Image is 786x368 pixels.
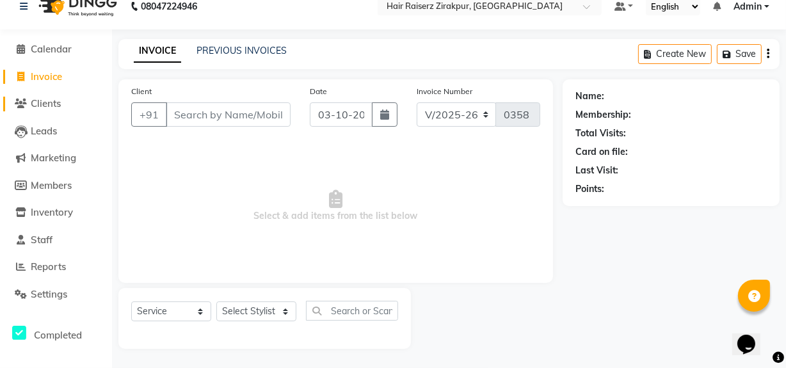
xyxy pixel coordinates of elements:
[131,102,167,127] button: +91
[31,125,57,137] span: Leads
[638,44,712,64] button: Create New
[3,260,109,275] a: Reports
[31,288,67,300] span: Settings
[31,152,76,164] span: Marketing
[306,301,398,321] input: Search or Scan
[3,179,109,193] a: Members
[575,127,626,140] div: Total Visits:
[575,108,631,122] div: Membership:
[31,97,61,109] span: Clients
[166,102,291,127] input: Search by Name/Mobile/Email/Code
[31,43,72,55] span: Calendar
[3,287,109,302] a: Settings
[732,317,773,355] iframe: chat widget
[131,86,152,97] label: Client
[575,182,604,196] div: Points:
[3,205,109,220] a: Inventory
[196,45,287,56] a: PREVIOUS INVOICES
[575,90,604,103] div: Name:
[3,124,109,139] a: Leads
[3,97,109,111] a: Clients
[3,70,109,84] a: Invoice
[34,329,82,341] span: Completed
[575,164,618,177] div: Last Visit:
[31,206,73,218] span: Inventory
[310,86,327,97] label: Date
[31,179,72,191] span: Members
[3,42,109,57] a: Calendar
[31,70,62,83] span: Invoice
[31,260,66,273] span: Reports
[3,151,109,166] a: Marketing
[417,86,472,97] label: Invoice Number
[3,233,109,248] a: Staff
[31,234,52,246] span: Staff
[134,40,181,63] a: INVOICE
[575,145,628,159] div: Card on file:
[717,44,762,64] button: Save
[131,142,540,270] span: Select & add items from the list below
